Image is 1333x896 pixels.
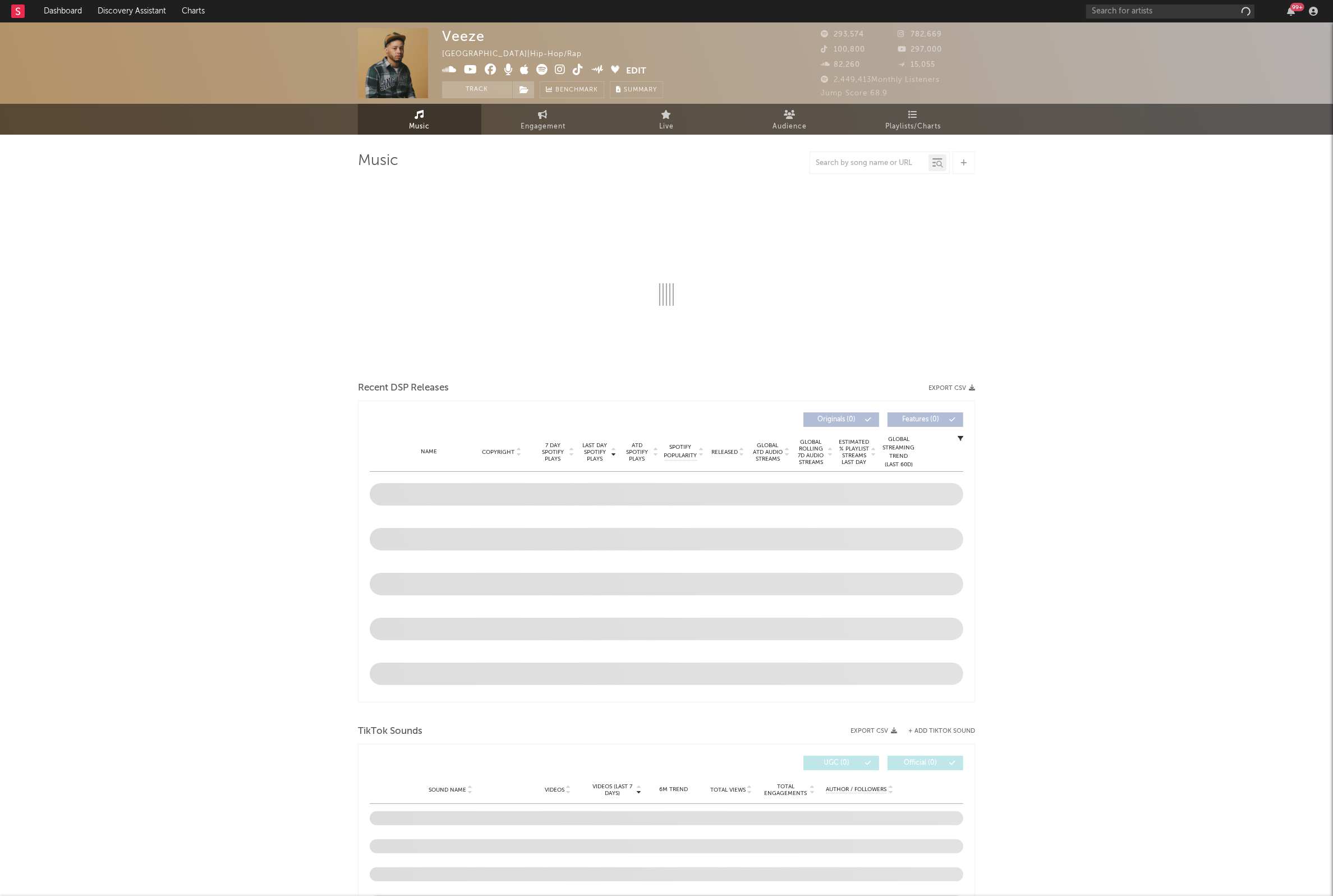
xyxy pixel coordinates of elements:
span: 15,055 [898,61,936,68]
span: Total Views [710,787,746,793]
span: 297,000 [898,46,943,53]
span: Sound Name [429,787,466,793]
span: Total Engagements [763,783,808,797]
a: Live [605,104,728,135]
span: Engagement [521,120,566,134]
button: UGC(0) [803,756,879,770]
input: Search by song name or URL [810,159,928,168]
span: 82,260 [821,61,860,68]
div: 99 + [1290,3,1304,11]
div: Veeze [442,28,485,44]
div: [GEOGRAPHIC_DATA] | Hip-Hop/Rap [442,48,595,61]
span: Originals ( 0 ) [811,416,862,423]
div: Name [392,448,466,456]
a: Benchmark [540,81,604,98]
span: ATD Spotify Plays [622,442,652,462]
button: 99+ [1287,7,1295,16]
span: UGC ( 0 ) [811,760,862,766]
button: Export CSV [851,728,897,734]
span: Live [659,120,674,134]
button: Export CSV [928,385,975,392]
span: Spotify Popularity [664,443,697,460]
span: Playlists/Charts [886,120,941,134]
span: 782,669 [898,31,943,38]
span: 100,800 [821,46,865,53]
button: + Add TikTok Sound [908,728,975,734]
button: Summary [610,81,663,98]
span: 2,449,413 Monthly Listeners [821,76,940,84]
span: Music [410,120,430,134]
a: Playlists/Charts [852,104,975,135]
span: Summary [624,87,657,93]
button: Edit [627,64,647,78]
a: Audience [728,104,852,135]
span: 7 Day Spotify Plays [538,442,568,462]
span: Estimated % Playlist Streams Last Day [839,439,870,466]
button: Features(0) [888,412,963,427]
span: Released [711,449,738,456]
span: Recent DSP Releases [358,382,449,395]
div: 6M Trend [647,785,700,794]
span: Author / Followers [826,786,886,793]
span: Official ( 0 ) [895,760,946,766]
span: Global Rolling 7D Audio Streams [796,439,826,466]
span: Features ( 0 ) [895,416,946,423]
input: Search for artists [1086,4,1254,19]
button: Originals(0) [803,412,879,427]
span: TikTok Sounds [358,725,422,738]
span: Global ATD Audio Streams [752,442,783,462]
span: Audience [773,120,807,134]
a: Music [358,104,481,135]
span: Videos (last 7 days) [590,783,635,797]
span: 293,574 [821,31,864,38]
button: Track [442,81,512,98]
span: Videos [545,787,564,793]
span: Jump Score: 68.9 [821,90,888,97]
span: Last Day Spotify Plays [580,442,610,462]
span: Copyright [482,449,514,456]
div: Global Streaming Trend (Last 60D) [882,435,916,469]
button: + Add TikTok Sound [897,728,975,734]
button: Official(0) [888,756,963,770]
a: Engagement [481,104,605,135]
span: Benchmark [555,84,598,97]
